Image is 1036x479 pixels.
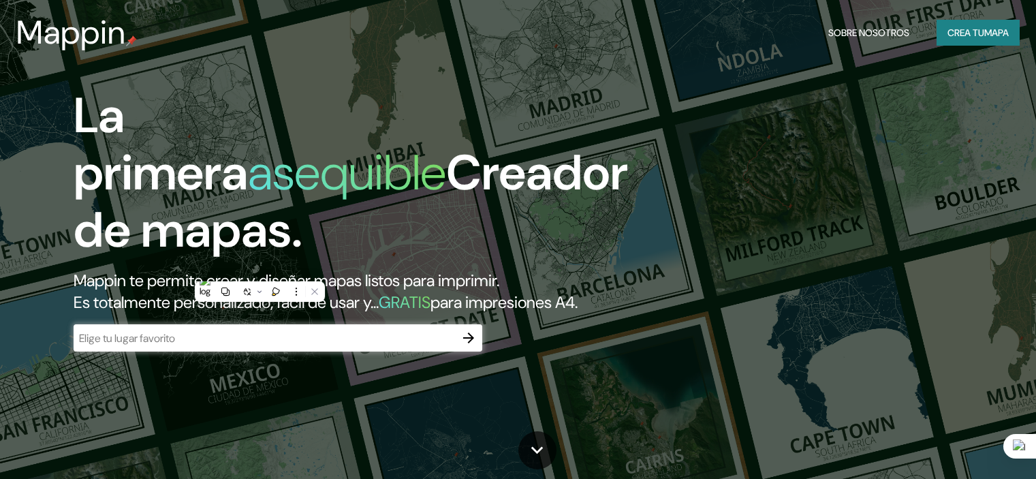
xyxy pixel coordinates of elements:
font: Crea tu [947,27,984,39]
font: Mappin [16,11,126,54]
font: Es totalmente personalizado, fácil de usar y... [74,292,379,313]
font: Sobre nosotros [828,27,909,39]
font: GRATIS [379,292,430,313]
font: para impresiones A4. [430,292,578,313]
font: mapa [984,27,1009,39]
font: Creador de mapas. [74,141,628,262]
button: Crea tumapa [937,20,1020,46]
font: Mappin te permite crear y diseñar mapas listos para imprimir. [74,270,499,291]
input: Elige tu lugar favorito [74,330,455,346]
button: Sobre nosotros [823,20,915,46]
img: pin de mapeo [126,35,137,46]
font: asequible [248,141,446,204]
font: La primera [74,84,248,204]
